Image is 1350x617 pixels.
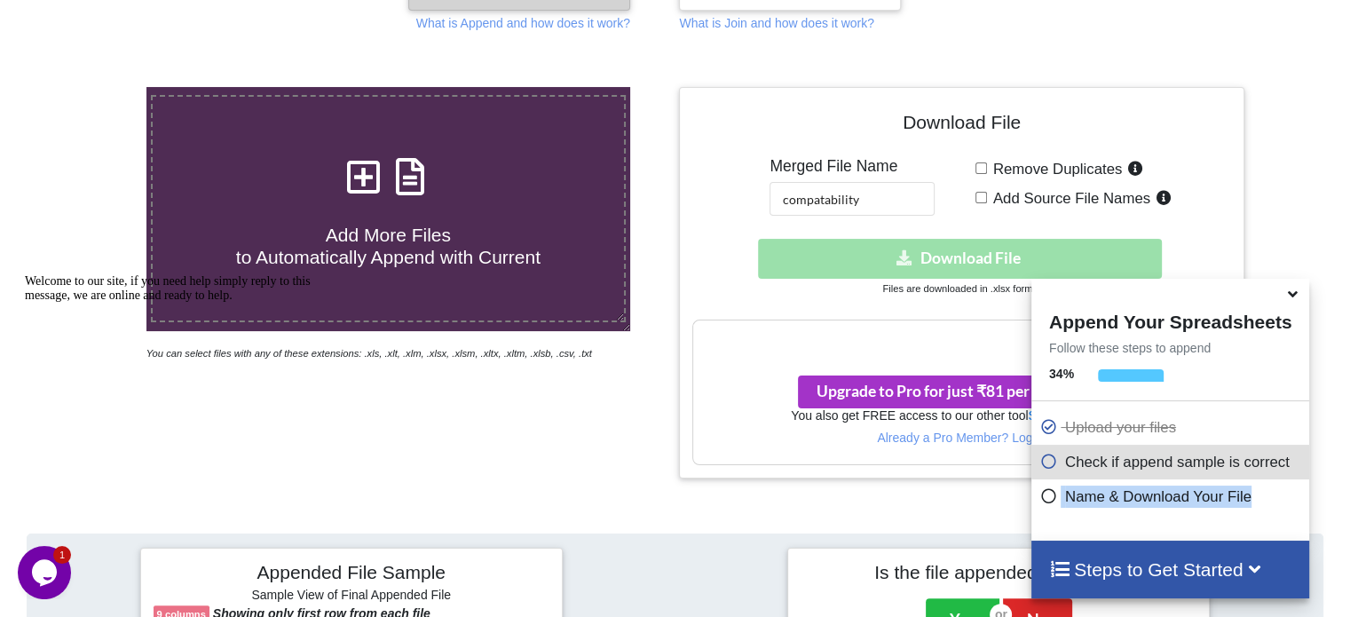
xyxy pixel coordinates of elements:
i: You can select files with any of these extensions: .xls, .xlt, .xlm, .xlsx, .xlsm, .xltx, .xltm, ... [146,348,592,359]
span: Welcome to our site, if you need help simply reply to this message, we are online and ready to help. [7,7,293,35]
b: 34 % [1049,367,1074,381]
p: What is Join and how does it work? [679,14,873,32]
h5: Merged File Name [770,157,935,176]
span: Add Source File Names [987,190,1150,207]
iframe: chat widget [18,267,337,537]
p: Check if append sample is correct [1040,451,1305,473]
h4: Is the file appended correctly? [801,561,1196,583]
p: Name & Download Your File [1040,486,1305,508]
span: Upgrade to Pro for just ₹81 per month [817,382,1104,400]
iframe: chat widget [18,546,75,599]
h3: Your files are more than 1 MB [693,329,1229,349]
p: Upload your files [1040,416,1305,439]
h4: Steps to Get Started [1049,558,1291,581]
div: Welcome to our site, if you need help simply reply to this message, we are online and ready to help. [7,7,327,36]
h4: Appended File Sample [154,561,549,586]
h6: You also get FREE access to our other tool [693,408,1229,423]
small: Files are downloaded in .xlsx format [882,283,1040,294]
p: Already a Pro Member? Log In [693,429,1229,447]
h6: Sample View of Final Appended File [154,588,549,605]
h4: Append Your Spreadsheets [1031,306,1309,333]
p: Follow these steps to append [1031,339,1309,357]
p: What is Append and how does it work? [416,14,630,32]
h4: Download File [692,100,1230,151]
button: Upgrade to Pro for just ₹81 per monthsmile [798,376,1123,408]
input: Enter File Name [770,182,935,216]
a: Split Spreadsheets [1028,408,1133,423]
span: Remove Duplicates [987,161,1123,178]
span: Add More Files to Automatically Append with Current [236,225,541,267]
